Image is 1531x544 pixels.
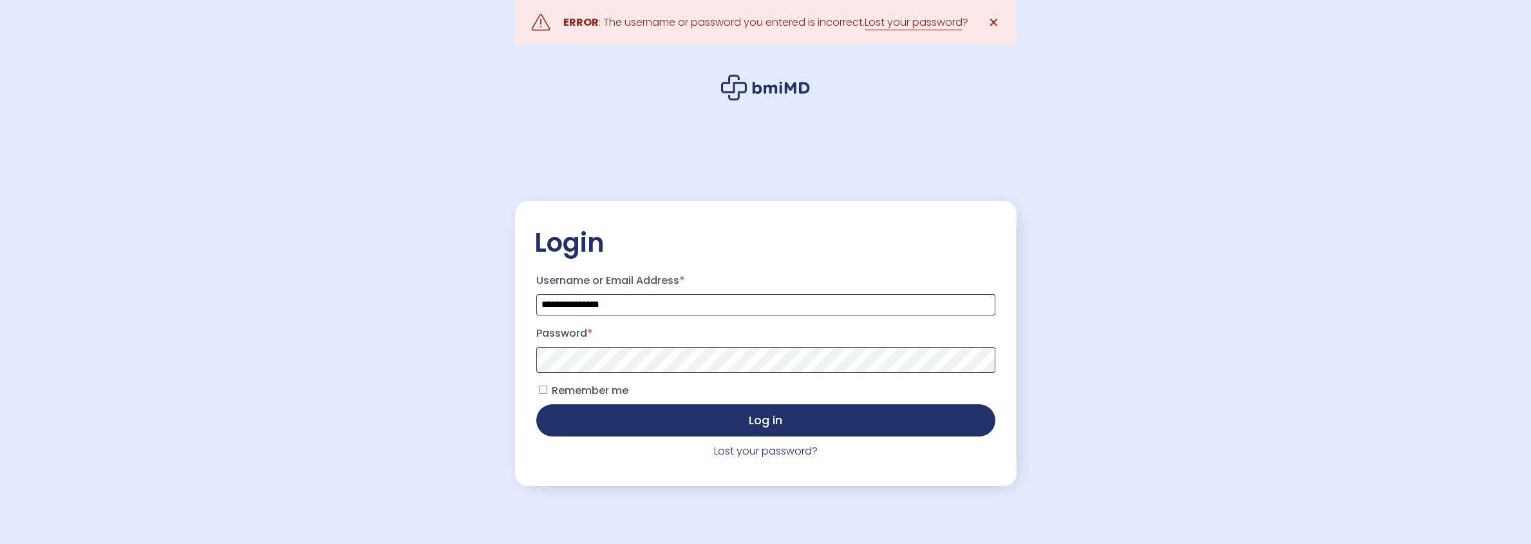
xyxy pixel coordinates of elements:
[981,10,1007,35] a: ✕
[534,227,997,259] h2: Login
[865,15,963,30] a: Lost your password
[536,270,995,291] label: Username or Email Address
[536,323,995,344] label: Password
[539,386,547,394] input: Remember me
[714,444,818,458] a: Lost your password?
[563,14,968,32] div: : The username or password you entered is incorrect. ?
[552,383,628,398] span: Remember me
[563,15,599,30] strong: ERROR
[988,14,999,32] span: ✕
[536,404,995,436] button: Log in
